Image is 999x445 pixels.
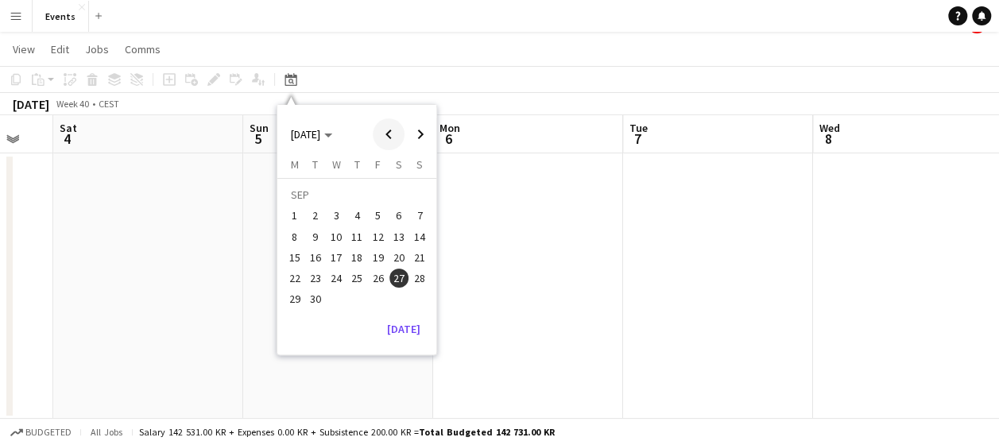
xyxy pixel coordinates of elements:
span: S [396,157,402,172]
button: 06-09-2025 [389,205,409,226]
span: 5 [247,130,269,148]
a: Comms [118,39,167,60]
div: CEST [99,98,119,110]
span: 29 [285,290,304,309]
span: 12 [369,227,388,246]
button: 28-09-2025 [409,268,430,288]
span: 17 [327,248,346,267]
span: 8 [285,227,304,246]
button: 15-09-2025 [284,247,304,268]
button: 27-09-2025 [389,268,409,288]
button: 05-09-2025 [367,205,388,226]
span: 14 [410,227,429,246]
span: 13 [389,227,409,246]
span: F [375,157,381,172]
span: Budgeted [25,427,72,438]
button: 02-09-2025 [305,205,326,226]
span: W [332,157,341,172]
span: S [416,157,423,172]
button: 01-09-2025 [284,205,304,226]
span: 4 [347,207,366,226]
a: Edit [45,39,76,60]
button: 24-09-2025 [326,268,347,288]
span: 25 [347,269,366,288]
span: 8 [817,130,840,148]
a: View [6,39,41,60]
td: SEP [284,184,430,205]
span: 19 [369,248,388,267]
span: Edit [51,42,69,56]
button: 04-09-2025 [347,205,367,226]
div: Salary 142 531.00 KR + Expenses 0.00 KR + Subsistence 200.00 KR = [139,426,555,438]
button: 20-09-2025 [389,247,409,268]
button: 21-09-2025 [409,247,430,268]
span: Tue [629,121,648,135]
button: 13-09-2025 [389,226,409,247]
button: 08-09-2025 [284,226,304,247]
button: Budgeted [8,424,74,441]
button: 19-09-2025 [367,247,388,268]
span: 23 [306,269,325,288]
span: 20 [389,248,409,267]
button: 03-09-2025 [326,205,347,226]
span: Mon [439,121,460,135]
div: [DATE] [13,96,49,112]
span: All jobs [87,426,126,438]
span: 22 [285,269,304,288]
button: 12-09-2025 [367,226,388,247]
button: 11-09-2025 [347,226,367,247]
button: Events [33,1,89,32]
span: 6 [437,130,460,148]
button: 09-09-2025 [305,226,326,247]
span: Jobs [85,42,109,56]
button: 25-09-2025 [347,268,367,288]
span: 18 [347,248,366,267]
span: T [312,157,318,172]
span: Sun [250,121,269,135]
span: View [13,42,35,56]
span: Wed [819,121,840,135]
button: 22-09-2025 [284,268,304,288]
button: 17-09-2025 [326,247,347,268]
button: 23-09-2025 [305,268,326,288]
span: 2 [306,207,325,226]
span: 1 [285,207,304,226]
a: Jobs [79,39,115,60]
span: 11 [347,227,366,246]
span: 5 [369,207,388,226]
button: [DATE] [381,316,427,342]
button: Choose month and year [285,120,339,149]
span: Total Budgeted 142 731.00 KR [419,426,555,438]
span: 27 [389,269,409,288]
button: 29-09-2025 [284,288,304,309]
span: Comms [125,42,161,56]
button: 26-09-2025 [367,268,388,288]
span: T [354,157,360,172]
span: 6 [389,207,409,226]
span: 9 [306,227,325,246]
button: 18-09-2025 [347,247,367,268]
span: 3 [327,207,346,226]
span: Sat [60,121,77,135]
button: Previous month [373,118,405,150]
span: [DATE] [291,127,320,141]
span: 7 [627,130,648,148]
span: 10 [327,227,346,246]
button: 16-09-2025 [305,247,326,268]
span: M [290,157,298,172]
button: 14-09-2025 [409,226,430,247]
span: 16 [306,248,325,267]
span: 21 [410,248,429,267]
span: 28 [410,269,429,288]
span: 24 [327,269,346,288]
span: 26 [369,269,388,288]
button: 30-09-2025 [305,288,326,309]
span: 7 [410,207,429,226]
span: 4 [57,130,77,148]
button: 10-09-2025 [326,226,347,247]
button: Next month [405,118,436,150]
button: 07-09-2025 [409,205,430,226]
span: Week 40 [52,98,92,110]
span: 30 [306,290,325,309]
span: 15 [285,248,304,267]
